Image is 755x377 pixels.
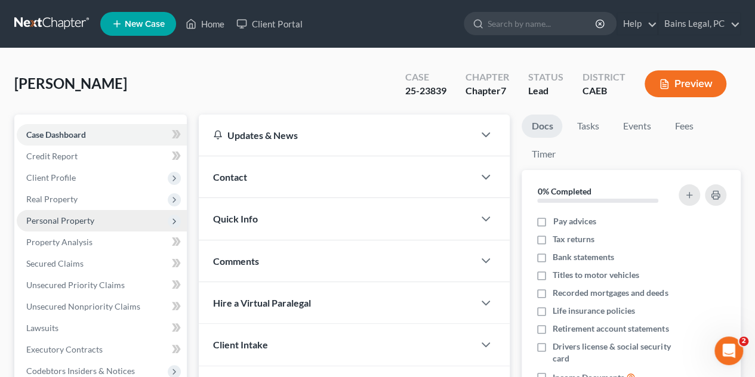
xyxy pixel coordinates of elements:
div: CAEB [583,84,625,98]
span: Pay advices [553,215,596,227]
span: Property Analysis [26,237,93,247]
input: Search by name... [488,13,597,35]
span: New Case [125,20,165,29]
div: 25-23839 [405,84,446,98]
span: Contact [213,171,247,183]
a: Client Portal [230,13,308,35]
span: Case Dashboard [26,129,86,140]
div: Case [405,70,446,84]
span: Credit Report [26,151,78,161]
span: Executory Contracts [26,344,103,354]
span: Titles to motor vehicles [553,269,639,281]
div: District [583,70,625,84]
span: Real Property [26,194,78,204]
span: Unsecured Priority Claims [26,280,125,290]
span: Quick Info [213,213,258,224]
a: Events [613,115,660,138]
span: Retirement account statements [553,323,668,335]
span: Personal Property [26,215,94,225]
span: Client Profile [26,172,76,183]
span: Comments [213,255,259,267]
a: Lawsuits [17,317,187,339]
span: Bank statements [553,251,614,263]
button: Preview [645,70,726,97]
span: Life insurance policies [553,305,635,317]
iframe: Intercom live chat [714,336,743,365]
div: Updates & News [213,129,460,141]
span: Client Intake [213,339,268,350]
strong: 0% Completed [537,186,591,196]
a: Case Dashboard [17,124,187,146]
a: Fees [665,115,703,138]
a: Property Analysis [17,231,187,253]
a: Timer [522,143,565,166]
span: Drivers license & social security card [553,341,676,364]
span: Codebtors Insiders & Notices [26,366,135,376]
span: Unsecured Nonpriority Claims [26,301,140,311]
div: Status [528,70,563,84]
a: Credit Report [17,146,187,167]
span: 7 [501,85,506,96]
span: 2 [739,336,748,346]
a: Tasks [567,115,608,138]
span: Hire a Virtual Paralegal [213,297,311,308]
span: Secured Claims [26,258,84,268]
a: Unsecured Priority Claims [17,274,187,296]
span: Recorded mortgages and deeds [553,287,668,299]
a: Home [180,13,230,35]
a: Bains Legal, PC [658,13,740,35]
a: Unsecured Nonpriority Claims [17,296,187,317]
a: Docs [522,115,562,138]
span: Lawsuits [26,323,58,333]
span: [PERSON_NAME] [14,75,127,92]
div: Chapter [466,70,509,84]
a: Secured Claims [17,253,187,274]
div: Lead [528,84,563,98]
a: Executory Contracts [17,339,187,360]
div: Chapter [466,84,509,98]
span: Tax returns [553,233,594,245]
a: Help [617,13,657,35]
